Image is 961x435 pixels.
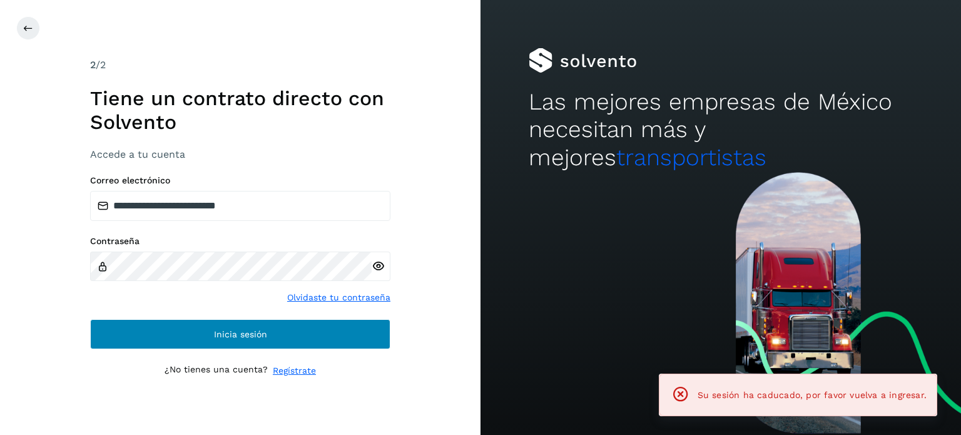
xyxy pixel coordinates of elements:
label: Contraseña [90,236,390,247]
button: Inicia sesión [90,319,390,349]
span: 2 [90,59,96,71]
h3: Accede a tu cuenta [90,148,390,160]
h2: Las mejores empresas de México necesitan más y mejores [529,88,913,171]
div: /2 [90,58,390,73]
a: Regístrate [273,364,316,377]
h1: Tiene un contrato directo con Solvento [90,86,390,135]
span: transportistas [616,144,766,171]
p: ¿No tienes una cuenta? [165,364,268,377]
label: Correo electrónico [90,175,390,186]
span: Su sesión ha caducado, por favor vuelva a ingresar. [698,390,927,400]
span: Inicia sesión [214,330,267,339]
a: Olvidaste tu contraseña [287,291,390,304]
